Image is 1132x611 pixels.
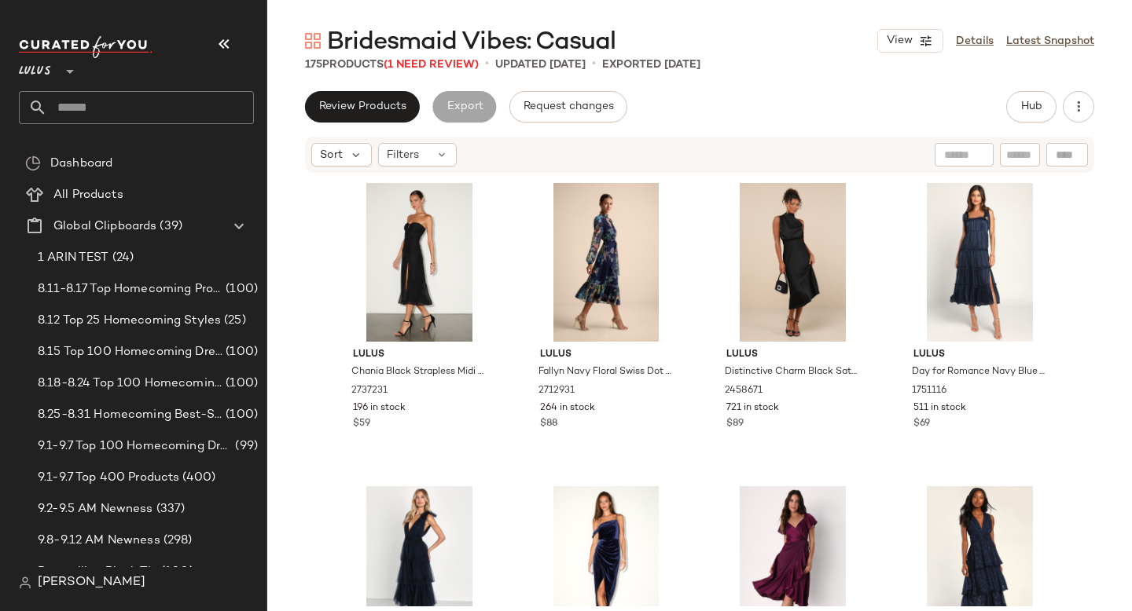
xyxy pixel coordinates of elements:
span: Distinctive Charm Black Satin Asymmetrical Midi Dress [725,365,858,379]
span: (39) [156,218,182,236]
span: 2712931 [538,384,575,398]
span: 264 in stock [540,401,595,415]
span: 8.12 Top 25 Homecoming Styles [38,312,221,330]
span: 2458671 [725,384,763,398]
img: 2712931_01_hero_2025-08-25.jpg [527,183,685,342]
span: 8.11-8.17 Top Homecoming Product [38,280,222,298]
span: 9.8-9.12 AM Newness [38,532,160,550]
span: (400) [179,469,215,487]
span: Hub [1020,101,1042,113]
span: View [886,35,913,47]
span: 1 ARIN TEST [38,249,109,267]
span: Dashboard [50,155,112,173]
span: 175 [305,59,322,71]
span: Chania Black Strapless Midi Dress [351,365,484,379]
span: Bestselling Black Tie [38,563,158,581]
span: • [485,55,489,74]
span: • [592,55,596,74]
button: Review Products [305,91,420,123]
p: Exported [DATE] [602,57,700,73]
span: (25) [221,312,246,330]
span: $69 [913,417,930,431]
span: 511 in stock [913,401,966,415]
span: 9.2-9.5 AM Newness [38,500,153,518]
span: 8.25-8.31 Homecoming Best-Sellers [38,406,222,424]
img: 8706921_1751116.jpg [901,183,1059,342]
span: Request changes [523,101,614,113]
a: Latest Snapshot [1006,33,1094,49]
span: Lulus [540,348,673,362]
span: 9.1-9.7 Top 100 Homecoming Dresses [38,437,232,456]
span: 1751116 [912,384,946,398]
img: 11804821_2458671.jpg [714,183,872,342]
span: Lulus [19,53,51,82]
img: svg%3e [25,155,41,171]
button: View [877,29,943,53]
span: [PERSON_NAME] [38,573,145,592]
span: 196 in stock [353,401,406,415]
span: Sort [320,147,343,163]
span: Fallyn Navy Floral Swiss Dot Long Sleeve Midi Dress [538,365,671,379]
div: Products [305,57,479,73]
span: $59 [353,417,370,431]
span: (99) [232,437,258,456]
a: Details [956,33,994,49]
img: cfy_white_logo.C9jOOHJF.svg [19,36,153,58]
span: (1 Need Review) [384,59,479,71]
span: Lulus [913,348,1046,362]
span: (24) [109,249,134,267]
span: Lulus [353,348,486,362]
p: updated [DATE] [495,57,586,73]
span: Lulus [726,348,859,362]
span: (298) [160,532,193,550]
span: Review Products [318,101,406,113]
span: 2737231 [351,384,388,398]
span: 9.1-9.7 Top 400 Products [38,469,179,487]
button: Request changes [509,91,627,123]
img: svg%3e [19,576,31,589]
span: (100) [158,563,193,581]
span: (100) [222,406,258,424]
span: Day for Romance Navy Blue Tie-Strap Tiered Midi Dress [912,365,1045,379]
span: 8.15 Top 100 Homecoming Dresses [38,343,222,361]
span: 721 in stock [726,401,779,415]
span: (337) [153,500,186,518]
span: Global Clipboards [53,218,156,236]
button: Hub [1006,91,1057,123]
span: $88 [540,417,557,431]
img: svg%3e [305,33,321,49]
span: (100) [222,280,258,298]
span: $89 [726,417,744,431]
span: (100) [222,375,258,393]
span: All Products [53,186,123,204]
span: 8.18-8.24 Top 100 Homecoming Dresses [38,375,222,393]
span: (100) [222,343,258,361]
span: Filters [387,147,419,163]
span: Bridesmaid Vibes: Casual [327,27,616,58]
img: 2737231_02_fullbody_2025-08-18.jpg [340,183,498,342]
